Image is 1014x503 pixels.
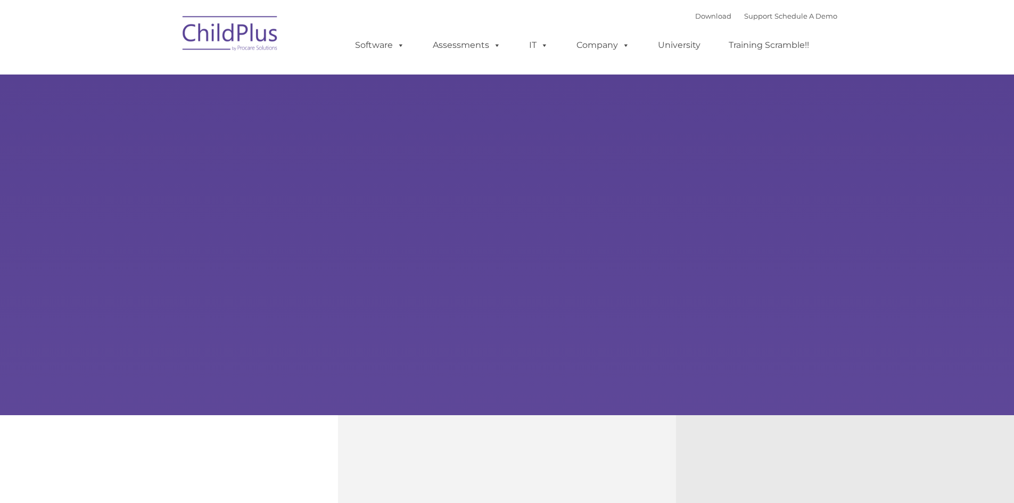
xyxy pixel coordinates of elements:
[177,9,284,62] img: ChildPlus by Procare Solutions
[744,12,772,20] a: Support
[344,35,415,56] a: Software
[566,35,640,56] a: Company
[718,35,820,56] a: Training Scramble!!
[695,12,837,20] font: |
[774,12,837,20] a: Schedule A Demo
[647,35,711,56] a: University
[422,35,512,56] a: Assessments
[695,12,731,20] a: Download
[518,35,559,56] a: IT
